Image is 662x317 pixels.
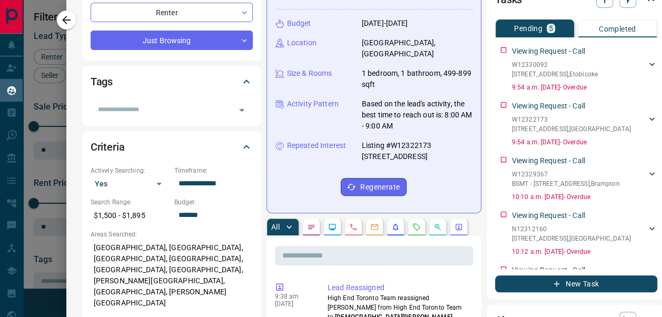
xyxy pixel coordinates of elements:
div: Renter [91,3,253,22]
svg: Calls [349,223,358,231]
p: [STREET_ADDRESS] , [GEOGRAPHIC_DATA] [512,234,631,243]
h2: Criteria [91,138,125,155]
svg: Agent Actions [454,223,463,231]
p: N12312160 [512,224,631,234]
p: 9:38 am [275,293,312,300]
p: BSMT - [STREET_ADDRESS] , Brampton [512,179,620,189]
button: Open [234,103,249,117]
p: [STREET_ADDRESS] , [GEOGRAPHIC_DATA] [512,124,631,134]
div: N12312160[STREET_ADDRESS],[GEOGRAPHIC_DATA] [512,222,657,245]
button: New Task [495,275,657,292]
p: Areas Searched: [91,230,253,239]
svg: Lead Browsing Activity [328,223,337,231]
div: Tags [91,69,253,94]
p: Pending [514,25,542,32]
p: 9:54 a.m. [DATE] - Overdue [512,137,657,147]
p: Timeframe: [174,166,253,175]
p: W12329367 [512,170,620,179]
p: Completed [599,25,636,33]
p: Listing #W12322173 [STREET_ADDRESS] [362,140,472,162]
svg: Emails [370,223,379,231]
div: W12322173[STREET_ADDRESS],[GEOGRAPHIC_DATA] [512,113,657,136]
p: [GEOGRAPHIC_DATA], [GEOGRAPHIC_DATA] [362,37,472,60]
p: 9:54 a.m. [DATE] - Overdue [512,83,657,92]
p: Budget: [174,197,253,207]
p: Viewing Request - Call [512,210,585,221]
p: Viewing Request - Call [512,265,585,276]
p: All [271,223,280,231]
p: W12330092 [512,60,598,70]
div: W12329367BSMT - [STREET_ADDRESS],Brampton [512,167,657,191]
p: Repeated Interest [287,140,346,151]
p: [STREET_ADDRESS] , Etobicoke [512,70,598,79]
p: 1 bedroom, 1 bathroom, 499-899 sqft [362,68,472,90]
svg: Listing Alerts [391,223,400,231]
h2: Tags [91,73,113,90]
p: Budget [287,18,311,29]
svg: Opportunities [433,223,442,231]
p: W12322173 [512,115,631,124]
p: Lead Reassigned [328,282,469,293]
p: Search Range: [91,197,169,207]
p: Actively Searching: [91,166,169,175]
p: Viewing Request - Call [512,101,585,112]
p: Activity Pattern [287,98,339,110]
p: $1,500 - $1,895 [91,207,169,224]
p: [DATE]-[DATE] [362,18,408,29]
p: 10:10 a.m. [DATE] - Overdue [512,192,657,202]
p: Viewing Request - Call [512,46,585,57]
p: Viewing Request - Call [512,155,585,166]
p: [GEOGRAPHIC_DATA], [GEOGRAPHIC_DATA], [GEOGRAPHIC_DATA], [GEOGRAPHIC_DATA], [GEOGRAPHIC_DATA], [G... [91,239,253,312]
p: 5 [549,25,553,32]
div: Yes [91,175,169,192]
p: Location [287,37,317,48]
svg: Notes [307,223,315,231]
p: 10:12 a.m. [DATE] - Overdue [512,247,657,256]
div: Criteria [91,134,253,160]
p: Based on the lead's activity, the best time to reach out is: 8:00 AM - 9:00 AM [362,98,472,132]
p: Size & Rooms [287,68,332,79]
svg: Requests [412,223,421,231]
button: Regenerate [341,178,407,196]
div: W12330092[STREET_ADDRESS],Etobicoke [512,58,657,81]
p: [DATE] [275,300,312,308]
div: Just Browsing [91,31,253,50]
